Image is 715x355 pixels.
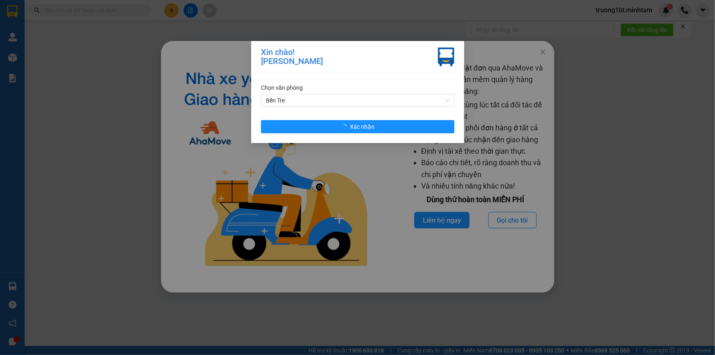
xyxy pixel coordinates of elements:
[341,124,350,130] span: loading
[266,94,449,107] span: Bến Tre
[261,120,454,133] button: Xác nhận
[438,48,454,66] img: vxr-icon
[350,122,375,131] span: Xác nhận
[261,48,323,66] div: Xin chào! [PERSON_NAME]
[261,83,454,92] div: Chọn văn phòng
